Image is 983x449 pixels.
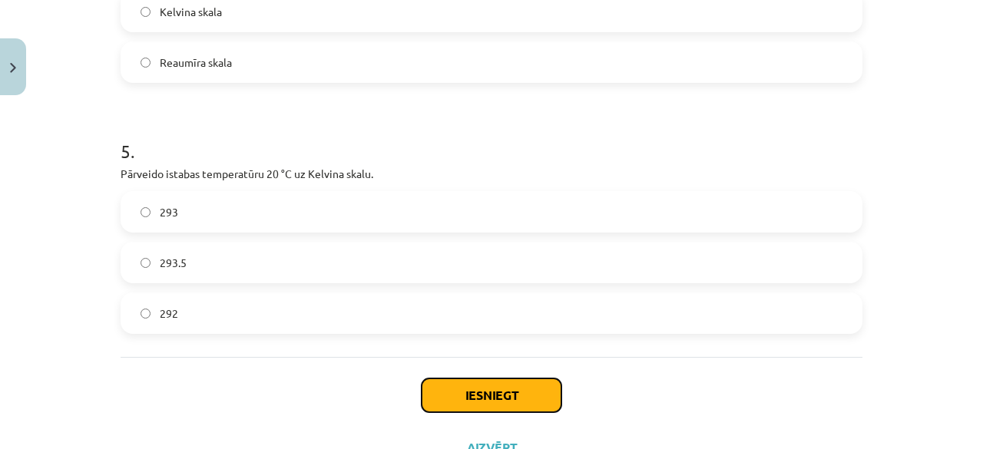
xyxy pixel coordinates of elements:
[160,4,222,20] span: Kelvina skala
[141,7,151,17] input: Kelvina skala
[141,207,151,217] input: 293
[160,255,187,271] span: 293.5
[121,114,862,161] h1: 5 .
[141,309,151,319] input: 292
[10,63,16,73] img: icon-close-lesson-0947bae3869378f0d4975bcd49f059093ad1ed9edebbc8119c70593378902aed.svg
[141,258,151,268] input: 293.5
[121,166,862,182] p: Pārveido istabas temperatūru 20 °C uz Kelvina skalu.
[160,54,232,71] span: Reaumīra skala
[160,305,178,322] span: 292
[141,58,151,68] input: Reaumīra skala
[160,204,178,220] span: 293
[422,378,561,412] button: Iesniegt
